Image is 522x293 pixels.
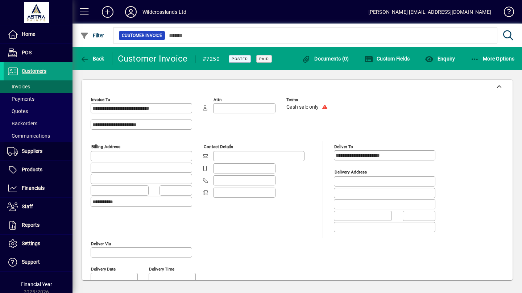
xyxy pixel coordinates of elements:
span: Customers [22,68,46,74]
span: Customer Invoice [122,32,162,39]
span: Products [22,167,42,172]
app-page-header-button: Back [72,52,112,65]
span: Invoices [7,84,30,89]
mat-label: Deliver To [334,144,353,149]
div: #7250 [203,53,220,65]
span: Financials [22,185,45,191]
button: Documents (0) [300,52,351,65]
a: Products [4,161,72,179]
a: POS [4,44,72,62]
a: Backorders [4,117,72,130]
a: Payments [4,93,72,105]
button: Add [96,5,119,18]
span: Documents (0) [302,56,349,62]
a: Home [4,25,72,43]
a: Knowledge Base [498,1,513,25]
span: Quotes [7,108,28,114]
button: More Options [469,52,517,65]
mat-label: Delivery time [149,266,174,271]
span: Home [22,31,35,37]
mat-label: Deliver via [91,241,111,246]
span: Paid [259,56,269,61]
a: Staff [4,198,72,216]
div: [PERSON_NAME] [EMAIL_ADDRESS][DOMAIN_NAME] [368,6,491,18]
span: Cash sale only [286,104,319,110]
span: More Options [471,56,515,62]
span: Suppliers [22,148,42,154]
button: Enquiry [423,52,457,65]
a: Invoices [4,80,72,93]
div: Wildcrosslands Ltd [142,6,186,18]
span: Enquiry [425,56,455,62]
span: POS [22,50,32,55]
mat-label: Invoice To [91,97,110,102]
a: Communications [4,130,72,142]
a: Support [4,253,72,271]
button: Back [78,52,106,65]
div: Customer Invoice [118,53,188,64]
span: Financial Year [21,281,52,287]
span: Support [22,259,40,265]
span: Filter [80,33,104,38]
span: Communications [7,133,50,139]
span: Custom Fields [364,56,410,62]
span: Payments [7,96,34,102]
span: Backorders [7,121,37,126]
a: Quotes [4,105,72,117]
mat-label: Attn [214,97,221,102]
button: Custom Fields [362,52,412,65]
a: Settings [4,235,72,253]
a: Reports [4,216,72,234]
span: Terms [286,97,330,102]
a: Financials [4,179,72,197]
button: Profile [119,5,142,18]
a: Suppliers [4,142,72,160]
span: Posted [232,56,248,61]
span: Reports [22,222,40,228]
span: Settings [22,240,40,246]
span: Staff [22,204,33,209]
span: Back [80,56,104,62]
button: Filter [78,29,106,42]
mat-label: Delivery date [91,266,116,271]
